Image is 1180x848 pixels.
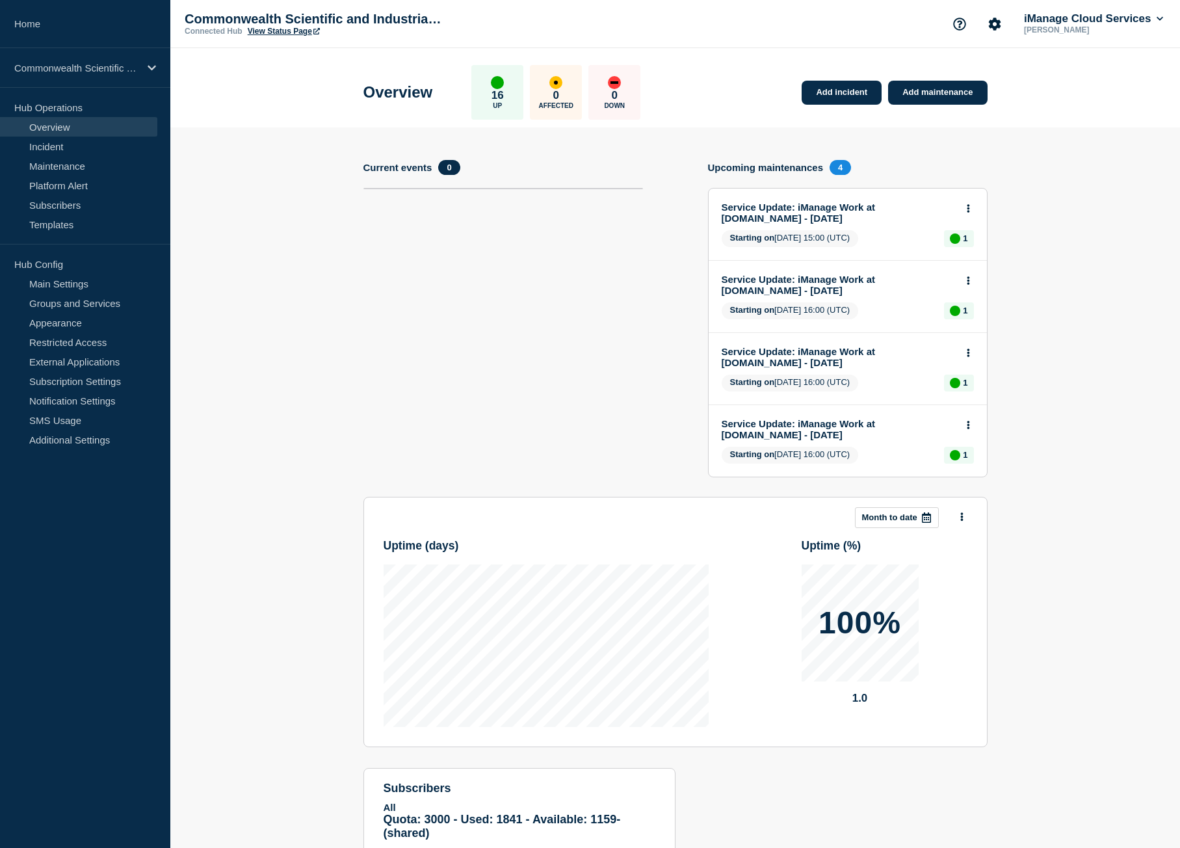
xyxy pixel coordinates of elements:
span: Starting on [730,233,775,243]
p: Month to date [862,512,917,522]
button: Account settings [981,10,1008,38]
p: 1 [963,378,967,388]
h1: Overview [363,83,433,101]
p: Affected [539,102,573,109]
p: [PERSON_NAME] [1021,25,1157,34]
a: Service Update: iManage Work at [DOMAIN_NAME] - [DATE] [722,418,956,440]
span: [DATE] 15:00 (UTC) [722,230,859,247]
p: Commonwealth Scientific and Industrial Research Organisation (CSIRO) (PROD) (e-10409) [14,62,139,73]
button: Month to date [855,507,939,528]
span: 4 [830,160,851,175]
a: Service Update: iManage Work at [DOMAIN_NAME] - [DATE] [722,274,956,296]
span: [DATE] 16:00 (UTC) [722,302,859,319]
span: [DATE] 16:00 (UTC) [722,375,859,391]
h4: Upcoming maintenances [708,162,824,173]
button: Support [946,10,973,38]
div: up [491,76,504,89]
h3: Uptime ( % ) [802,539,861,553]
p: 0 [553,89,559,102]
div: up [950,378,960,388]
div: up [950,306,960,316]
span: Starting on [730,305,775,315]
span: Quota: 3000 - Used: 1841 - Available: 1159 - (shared) [384,813,621,840]
p: All [384,802,655,813]
span: 0 [438,160,460,175]
div: affected [549,76,562,89]
p: Down [604,102,625,109]
span: [DATE] 16:00 (UTC) [722,447,859,464]
p: Connected Hub [185,27,243,36]
h4: Current events [363,162,432,173]
a: View Status Page [248,27,320,36]
span: Starting on [730,449,775,459]
p: 0 [612,89,618,102]
p: Up [493,102,502,109]
div: up [950,450,960,460]
a: Add incident [802,81,882,105]
p: 1 [963,306,967,315]
p: 16 [492,89,504,102]
h4: subscribers [384,782,655,795]
h3: Uptime ( days ) [384,539,459,553]
button: iManage Cloud Services [1021,12,1166,25]
div: down [608,76,621,89]
a: Service Update: iManage Work at [DOMAIN_NAME] - [DATE] [722,202,956,224]
p: 100% [819,607,901,639]
p: 1.0 [802,692,919,705]
a: Add maintenance [888,81,987,105]
p: 1 [963,233,967,243]
a: Service Update: iManage Work at [DOMAIN_NAME] - [DATE] [722,346,956,368]
span: Starting on [730,377,775,387]
div: up [950,233,960,244]
p: 1 [963,450,967,460]
p: Commonwealth Scientific and Industrial Research Organisation (CSIRO) (PROD) (e-10409) [185,12,445,27]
